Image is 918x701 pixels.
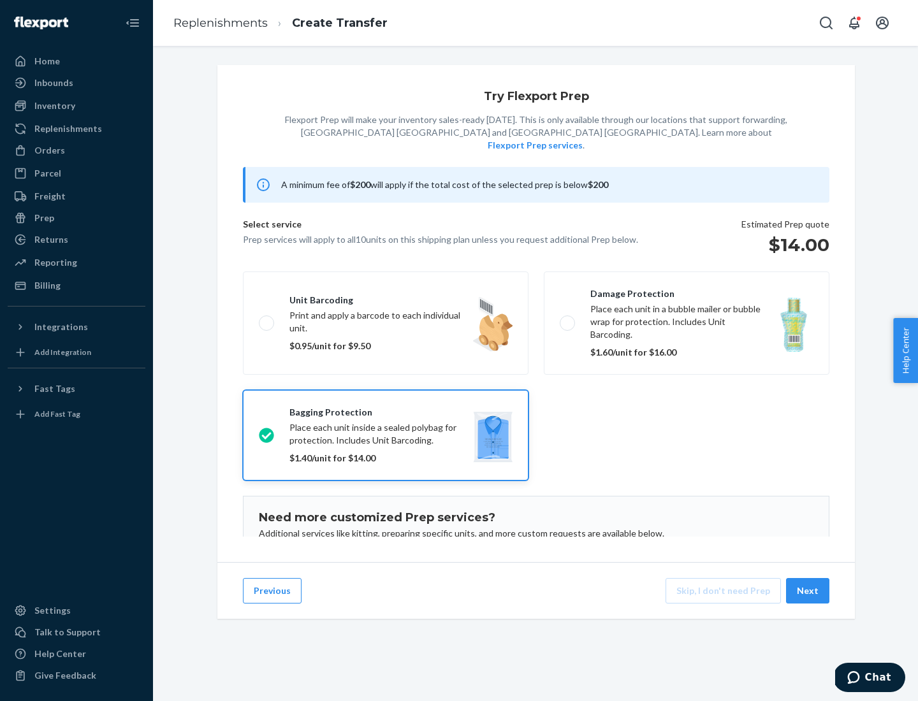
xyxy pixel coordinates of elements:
[8,140,145,161] a: Orders
[893,318,918,383] button: Help Center
[163,4,398,42] ol: breadcrumbs
[786,578,829,603] button: Next
[8,342,145,363] a: Add Integration
[8,96,145,116] a: Inventory
[666,578,781,603] button: Skip, I don't need Prep
[8,252,145,273] a: Reporting
[488,139,583,152] button: Flexport Prep services
[285,113,787,152] p: Flexport Prep will make your inventory sales-ready [DATE]. This is only available through our loc...
[8,622,145,642] button: Talk to Support
[484,90,589,103] h1: Try Flexport Prep
[34,669,96,682] div: Give Feedback
[8,163,145,184] a: Parcel
[34,190,66,203] div: Freight
[259,527,813,540] p: Additional services like kitting, preparing specific units, and more custom requests are availabl...
[8,275,145,296] a: Billing
[34,76,73,89] div: Inbounds
[741,218,829,231] p: Estimated Prep quote
[34,647,86,660] div: Help Center
[34,604,71,617] div: Settings
[8,317,145,337] button: Integrations
[813,10,839,36] button: Open Search Box
[14,17,68,29] img: Flexport logo
[350,179,370,190] b: $200
[8,208,145,228] a: Prep
[8,73,145,93] a: Inbounds
[8,51,145,71] a: Home
[34,122,102,135] div: Replenishments
[8,644,145,664] a: Help Center
[243,218,638,233] p: Select service
[34,279,61,292] div: Billing
[34,408,80,419] div: Add Fast Tag
[34,167,61,180] div: Parcel
[281,179,608,190] span: A minimum fee of will apply if the total cost of the selected prep is below
[34,321,88,333] div: Integrations
[8,229,145,250] a: Returns
[8,119,145,139] a: Replenishments
[259,512,813,524] h1: Need more customized Prep services?
[34,256,77,269] div: Reporting
[588,179,608,190] b: $200
[34,99,75,112] div: Inventory
[34,382,75,395] div: Fast Tags
[835,663,905,695] iframe: Opens a widget where you can chat to one of our agents
[8,665,145,686] button: Give Feedback
[34,233,68,246] div: Returns
[8,600,145,621] a: Settings
[870,10,895,36] button: Open account menu
[841,10,867,36] button: Open notifications
[8,186,145,206] a: Freight
[34,144,65,157] div: Orders
[173,16,268,30] a: Replenishments
[243,578,302,603] button: Previous
[120,10,145,36] button: Close Navigation
[8,404,145,424] a: Add Fast Tag
[34,212,54,224] div: Prep
[8,379,145,399] button: Fast Tags
[243,233,638,246] p: Prep services will apply to all 10 units on this shipping plan unless you request additional Prep...
[741,233,829,256] h1: $14.00
[34,626,101,639] div: Talk to Support
[34,347,91,358] div: Add Integration
[34,55,60,68] div: Home
[292,16,388,30] a: Create Transfer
